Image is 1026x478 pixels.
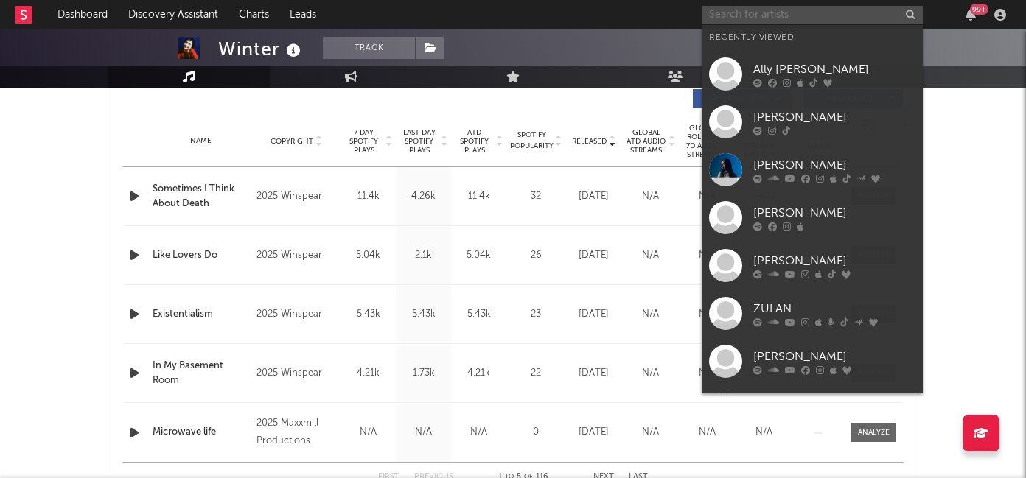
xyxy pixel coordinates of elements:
[323,37,415,59] button: Track
[510,366,562,381] div: 22
[153,136,249,147] div: Name
[970,4,988,15] div: 99 +
[753,348,915,365] div: [PERSON_NAME]
[569,307,618,322] div: [DATE]
[569,366,618,381] div: [DATE]
[683,366,732,381] div: N/A
[153,307,249,322] a: Existentialism
[683,124,723,159] span: Global Rolling 7D Audio Streams
[569,248,618,263] div: [DATE]
[153,248,249,263] a: Like Lovers Do
[256,365,337,382] div: 2025 Winspear
[753,108,915,126] div: [PERSON_NAME]
[344,366,392,381] div: 4.21k
[218,37,304,61] div: Winter
[510,189,562,204] div: 32
[399,425,447,440] div: N/A
[966,9,976,21] button: 99+
[709,29,915,46] div: Recently Viewed
[344,189,392,204] div: 11.4k
[510,130,554,152] span: Spotify Popularity
[271,137,313,146] span: Copyright
[739,425,789,440] div: N/A
[683,307,732,322] div: N/A
[626,307,675,322] div: N/A
[702,337,923,385] a: [PERSON_NAME]
[702,6,923,24] input: Search for artists
[683,189,732,204] div: N/A
[344,248,392,263] div: 5.04k
[683,425,732,440] div: N/A
[455,189,503,204] div: 11.4k
[572,137,607,146] span: Released
[399,366,447,381] div: 1.73k
[753,60,915,78] div: Ally [PERSON_NAME]
[626,248,675,263] div: N/A
[702,242,923,289] a: [PERSON_NAME]
[510,248,562,263] div: 26
[702,194,923,242] a: [PERSON_NAME]
[399,128,439,155] span: Last Day Spotify Plays
[455,425,503,440] div: N/A
[702,146,923,194] a: [PERSON_NAME]
[455,128,494,155] span: ATD Spotify Plays
[626,189,675,204] div: N/A
[256,247,337,264] div: 2025 Winspear
[153,359,249,387] a: In My Basement Room
[753,252,915,270] div: [PERSON_NAME]
[455,307,503,322] div: 5.43k
[626,366,675,381] div: N/A
[702,385,923,433] a: [PERSON_NAME]
[753,300,915,317] div: ZULAN
[569,189,618,204] div: [DATE]
[702,50,923,98] a: Ally [PERSON_NAME]
[510,425,562,440] div: 0
[344,425,392,440] div: N/A
[256,306,337,323] div: 2025 Winspear
[626,425,675,440] div: N/A
[683,248,732,263] div: N/A
[153,425,249,440] a: Microwave life
[399,248,447,263] div: 2.1k
[753,156,915,174] div: [PERSON_NAME]
[399,189,447,204] div: 4.26k
[399,307,447,322] div: 5.43k
[702,98,923,146] a: [PERSON_NAME]
[693,89,792,108] button: Originals(95)
[256,415,337,450] div: 2025 Maxxmill Productions
[256,188,337,205] div: 2025 Winspear
[510,307,562,322] div: 23
[626,128,666,155] span: Global ATD Audio Streams
[153,182,249,211] a: Sometimes I Think About Death
[455,366,503,381] div: 4.21k
[569,425,618,440] div: [DATE]
[455,248,503,263] div: 5.04k
[702,289,923,337] a: ZULAN
[344,128,383,155] span: 7 Day Spotify Plays
[344,307,392,322] div: 5.43k
[753,204,915,222] div: [PERSON_NAME]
